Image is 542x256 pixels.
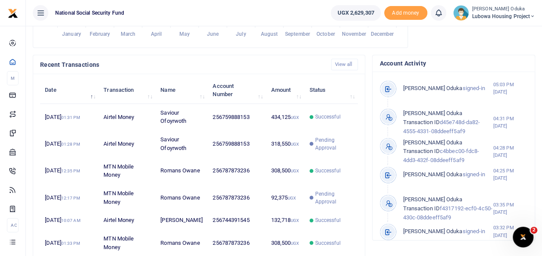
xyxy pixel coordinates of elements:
a: View all [331,59,358,70]
td: 256744391545 [208,211,266,230]
td: Airtel Money [99,104,156,131]
td: 256787873236 [208,184,266,211]
h4: Account Activity [379,59,528,68]
span: [PERSON_NAME] Oduka [403,196,462,203]
small: 01:33 PM [61,241,80,246]
li: M [7,71,19,85]
span: Pending Approval [315,190,354,206]
li: Wallet ballance [327,5,384,21]
th: Date: activate to sort column descending [40,77,99,103]
span: Add money [384,6,427,20]
small: UGX [288,196,296,200]
small: 10:07 AM [61,218,81,223]
span: Successful [315,216,341,224]
td: 256759888153 [208,104,266,131]
td: [PERSON_NAME] [156,211,208,230]
small: 04:28 PM [DATE] [493,144,528,159]
td: 308,500 [266,157,304,184]
span: UGX 2,629,307 [337,9,374,17]
small: 03:32 PM [DATE] [493,224,528,239]
small: UGX [291,169,299,173]
small: 05:03 PM [DATE] [493,81,528,96]
td: [DATE] [40,157,99,184]
a: profile-user [PERSON_NAME] Oduka Lubowa Housing Project [453,5,535,21]
td: Romans Owane [156,157,208,184]
tspan: January [62,31,81,37]
a: UGX 2,629,307 [331,5,380,21]
small: 12:17 PM [61,196,80,200]
span: Successful [315,167,341,175]
p: f4317192-ecf0-4c50-430c-08ddeeff5af9 [403,195,493,222]
td: MTN Mobile Money [99,184,156,211]
tspan: April [151,31,162,37]
p: signed-in [403,170,493,179]
p: d45e748d-da82-4555-4331-08ddeeff5af9 [403,109,493,136]
small: 01:31 PM [61,115,80,120]
small: [PERSON_NAME] Oduka [472,6,535,13]
th: Status: activate to sort column ascending [304,77,358,103]
span: Successful [315,113,341,121]
span: [PERSON_NAME] Oduka [403,110,462,116]
small: 03:35 PM [DATE] [493,201,528,216]
td: 132,718 [266,211,304,230]
p: signed-in [403,84,493,93]
span: Transaction ID [403,205,439,212]
td: [DATE] [40,211,99,230]
td: 92,375 [266,184,304,211]
a: Add money [384,9,427,16]
span: [PERSON_NAME] Oduka [403,139,462,146]
span: [PERSON_NAME] Oduka [403,228,462,234]
small: 12:35 PM [61,169,80,173]
td: Saviour Ofoyrwoth [156,131,208,157]
td: Romans Owane [156,184,208,211]
span: National Social Security Fund [52,9,128,17]
tspan: November [342,31,367,37]
img: logo-small [8,8,18,19]
td: MTN Mobile Money [99,157,156,184]
td: 318,550 [266,131,304,157]
small: 04:25 PM [DATE] [493,167,528,182]
span: Transaction ID [403,119,439,125]
th: Account Number: activate to sort column ascending [208,77,266,103]
span: Pending Approval [315,136,354,152]
img: profile-user [453,5,469,21]
tspan: February [90,31,110,37]
td: Airtel Money [99,211,156,230]
td: [DATE] [40,131,99,157]
tspan: August [261,31,278,37]
td: Saviour Ofoyrwoth [156,104,208,131]
tspan: July [236,31,246,37]
small: UGX [291,218,299,223]
small: 04:31 PM [DATE] [493,115,528,130]
p: signed-in [403,227,493,236]
li: Toup your wallet [384,6,427,20]
td: 434,125 [266,104,304,131]
small: UGX [291,115,299,120]
td: Airtel Money [99,131,156,157]
span: 2 [530,227,537,234]
span: Transaction ID [403,148,439,154]
tspan: September [285,31,310,37]
a: logo-small logo-large logo-large [8,9,18,16]
span: [PERSON_NAME] Oduka [403,171,462,178]
small: UGX [291,142,299,147]
span: Successful [315,239,341,247]
h4: Recent Transactions [40,60,324,69]
td: 256759888153 [208,131,266,157]
th: Transaction: activate to sort column ascending [99,77,156,103]
span: Lubowa Housing Project [472,12,535,20]
tspan: May [179,31,189,37]
td: [DATE] [40,184,99,211]
th: Name: activate to sort column ascending [156,77,208,103]
tspan: October [316,31,335,37]
td: 256787873236 [208,157,266,184]
tspan: December [370,31,394,37]
td: [DATE] [40,104,99,131]
span: [PERSON_NAME] Oduka [403,85,462,91]
iframe: Intercom live chat [513,227,533,247]
p: c4bbec00-fdc8-4dd3-432f-08ddeeff5af9 [403,138,493,165]
tspan: June [207,31,219,37]
small: UGX [291,241,299,246]
th: Amount: activate to sort column ascending [266,77,304,103]
tspan: 0 [50,21,53,27]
